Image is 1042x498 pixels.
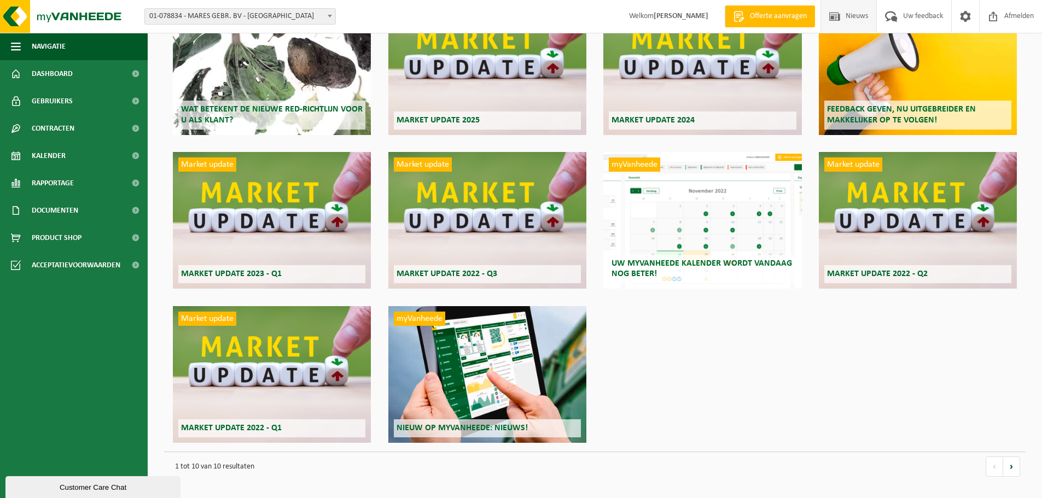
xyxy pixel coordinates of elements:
a: Offerte aanvragen [725,5,815,27]
span: Kalender [32,142,66,169]
p: 1 tot 10 van 10 resultaten [170,458,975,476]
span: Offerte aanvragen [747,11,810,22]
span: Contracten [32,115,74,142]
a: Market update Market update 2022 - Q1 [173,306,371,443]
a: Market update Market update 2022 - Q3 [388,152,586,289]
span: Market update [824,157,882,172]
span: Nieuw op myVanheede: Nieuws! [397,424,528,432]
span: myVanheede [609,157,660,172]
span: Market update 2022 - Q2 [827,269,928,278]
span: 01-078834 - MARES GEBR. BV - DIKSMUIDE [144,8,336,25]
span: 01-078834 - MARES GEBR. BV - DIKSMUIDE [145,9,335,24]
span: Feedback geven, nu uitgebreider en makkelijker op te volgen! [827,105,976,124]
a: Market update Market update 2022 - Q2 [819,152,1017,289]
span: Gebruikers [32,87,73,115]
span: Uw myVanheede kalender wordt vandaag nog beter! [612,259,792,278]
span: Market update [178,312,236,326]
span: Market update 2023 - Q1 [181,269,282,278]
span: Acceptatievoorwaarden [32,251,120,279]
a: vorige [986,456,1003,477]
span: Market update [394,157,452,172]
a: myVanheede Uw myVanheede kalender wordt vandaag nog beter! [603,152,801,289]
span: Dashboard [32,60,73,87]
span: Market update [178,157,236,172]
span: Market update 2022 - Q3 [397,269,497,278]
span: myVanheede [394,312,445,326]
span: Market update 2022 - Q1 [181,424,282,432]
span: Market update 2025 [397,116,480,125]
span: Wat betekent de nieuwe RED-richtlijn voor u als klant? [181,105,363,124]
span: Documenten [32,197,78,224]
strong: [PERSON_NAME] [654,12,708,20]
span: Rapportage [32,169,74,197]
span: Market update 2024 [612,116,695,125]
a: myVanheede Nieuw op myVanheede: Nieuws! [388,306,586,443]
a: volgende [1003,456,1020,477]
iframe: chat widget [5,474,183,498]
a: Market update Market update 2023 - Q1 [173,152,371,289]
span: Navigatie [32,33,66,60]
span: Product Shop [32,224,82,251]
